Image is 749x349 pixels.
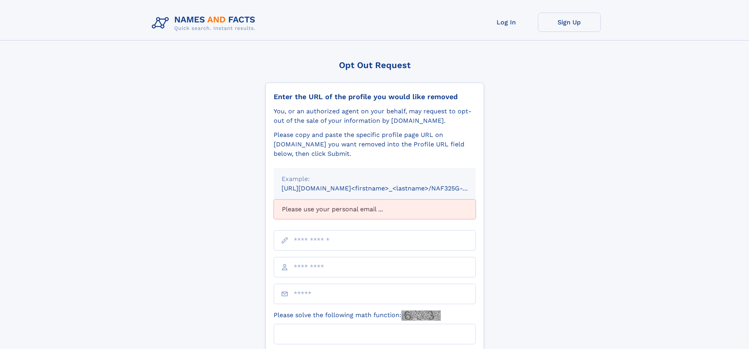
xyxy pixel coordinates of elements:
div: Please copy and paste the specific profile page URL on [DOMAIN_NAME] you want removed into the Pr... [274,130,476,159]
div: Opt Out Request [265,60,484,70]
div: You, or an authorized agent on your behalf, may request to opt-out of the sale of your informatio... [274,107,476,126]
img: Logo Names and Facts [149,13,262,34]
div: Example: [282,174,468,184]
a: Sign Up [538,13,601,32]
label: Please solve the following math function: [274,310,441,321]
a: Log In [475,13,538,32]
small: [URL][DOMAIN_NAME]<firstname>_<lastname>/NAF325G-xxxxxxxx [282,185,491,192]
div: Enter the URL of the profile you would like removed [274,92,476,101]
div: Please use your personal email ... [274,199,476,219]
